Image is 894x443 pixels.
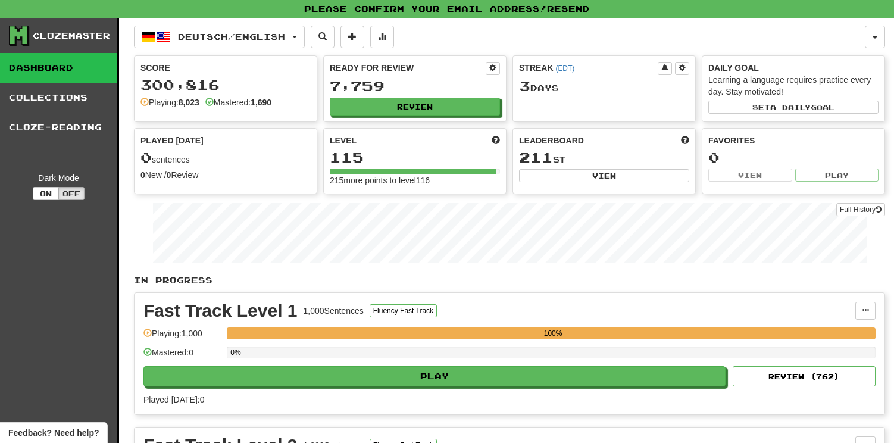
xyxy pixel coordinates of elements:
[330,135,357,146] span: Level
[179,98,199,107] strong: 8,023
[143,395,204,404] span: Played [DATE]: 0
[167,170,171,180] strong: 0
[555,64,574,73] a: (EDT)
[140,149,152,166] span: 0
[58,187,85,200] button: Off
[8,427,99,439] span: Open feedback widget
[134,26,305,48] button: Deutsch/English
[140,135,204,146] span: Played [DATE]
[205,96,271,108] div: Mastered:
[519,135,584,146] span: Leaderboard
[304,305,364,317] div: 1,000 Sentences
[733,366,876,386] button: Review (762)
[370,304,437,317] button: Fluency Fast Track
[330,62,486,74] div: Ready for Review
[708,101,879,114] button: Seta dailygoal
[330,98,500,116] button: Review
[708,135,879,146] div: Favorites
[230,327,876,339] div: 100%
[519,169,689,182] button: View
[143,302,298,320] div: Fast Track Level 1
[140,150,311,166] div: sentences
[770,103,811,111] span: a daily
[547,4,590,14] a: Resend
[681,135,689,146] span: This week in points, UTC
[519,62,658,74] div: Streak
[143,366,726,386] button: Play
[519,150,689,166] div: st
[33,30,110,42] div: Clozemaster
[370,26,394,48] button: More stats
[708,74,879,98] div: Learning a language requires practice every day. Stay motivated!
[140,170,145,180] strong: 0
[134,274,885,286] p: In Progress
[708,150,879,165] div: 0
[708,62,879,74] div: Daily Goal
[140,62,311,74] div: Score
[140,169,311,181] div: New / Review
[311,26,335,48] button: Search sentences
[340,26,364,48] button: Add sentence to collection
[178,32,285,42] span: Deutsch / English
[140,77,311,92] div: 300,816
[330,150,500,165] div: 115
[143,327,221,347] div: Playing: 1,000
[519,79,689,94] div: Day s
[795,169,879,182] button: Play
[140,96,199,108] div: Playing:
[330,174,500,186] div: 215 more points to level 116
[33,187,59,200] button: On
[251,98,271,107] strong: 1,690
[492,135,500,146] span: Score more points to level up
[708,169,792,182] button: View
[519,149,553,166] span: 211
[330,79,500,93] div: 7,759
[519,77,530,94] span: 3
[143,347,221,366] div: Mastered: 0
[9,172,108,184] div: Dark Mode
[836,203,885,216] a: Full History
